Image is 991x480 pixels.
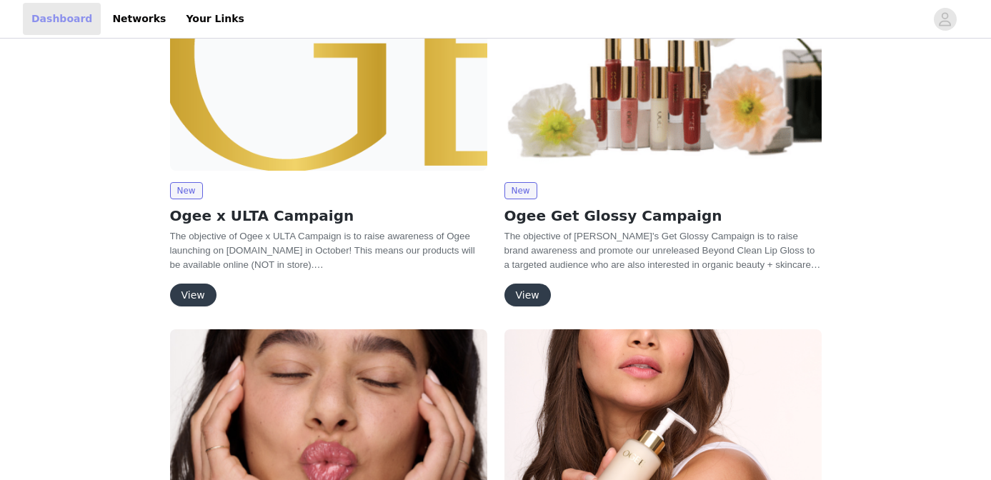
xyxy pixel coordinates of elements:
[504,290,551,301] a: View
[170,182,203,199] span: New
[170,284,216,306] button: View
[170,231,475,270] span: The objective of Ogee x ULTA Campaign is to raise awareness of Ogee launching on [DOMAIN_NAME] in...
[177,3,253,35] a: Your Links
[23,3,101,35] a: Dashboard
[938,8,952,31] div: avatar
[104,3,174,35] a: Networks
[504,205,822,226] h2: Ogee Get Glossy Campaign
[504,182,537,199] span: New
[504,231,820,270] span: The objective of [PERSON_NAME]'s Get Glossy Campaign is to raise brand awareness and promote our ...
[170,290,216,301] a: View
[504,284,551,306] button: View
[170,205,487,226] h2: Ogee x ULTA Campaign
